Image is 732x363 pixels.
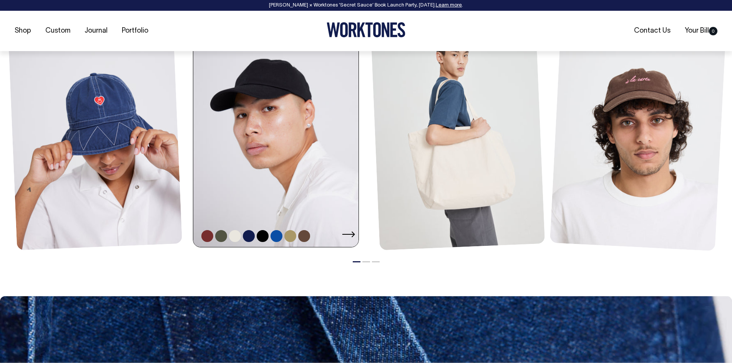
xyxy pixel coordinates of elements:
a: Portfolio [119,25,151,37]
a: Journal [81,25,111,37]
a: Learn more [436,3,462,8]
a: Shop [12,25,34,37]
div: [PERSON_NAME] × Worktones ‘Secret Sauce’ Book Launch Party, [DATE]. . [8,3,724,8]
span: 0 [709,27,717,35]
a: Your Bill0 [682,25,720,37]
button: 1 of 3 [353,261,360,262]
button: 3 of 3 [372,261,380,262]
button: 2 of 3 [362,261,370,262]
a: Contact Us [631,25,674,37]
a: Custom [42,25,73,37]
